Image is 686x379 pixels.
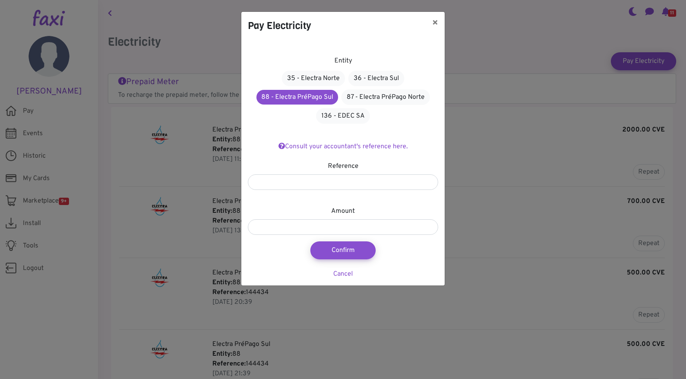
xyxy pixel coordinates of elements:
button: × [425,12,445,35]
a: 36 - Electra Sul [348,71,404,86]
a: Cancel [333,270,353,278]
label: Entity [334,56,352,66]
a: 136 - EDEC SA [316,108,370,124]
a: Consult your accountant's reference here. [278,143,408,151]
a: 87 - Electra PréPago Norte [341,89,430,105]
label: Amount [331,206,355,216]
a: 35 - Electra Norte [282,71,345,86]
button: Confirm [310,241,376,259]
a: 88 - Electra PréPago Sul [256,90,338,105]
h4: Pay Electricity [248,18,311,33]
label: Reference [328,161,359,171]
